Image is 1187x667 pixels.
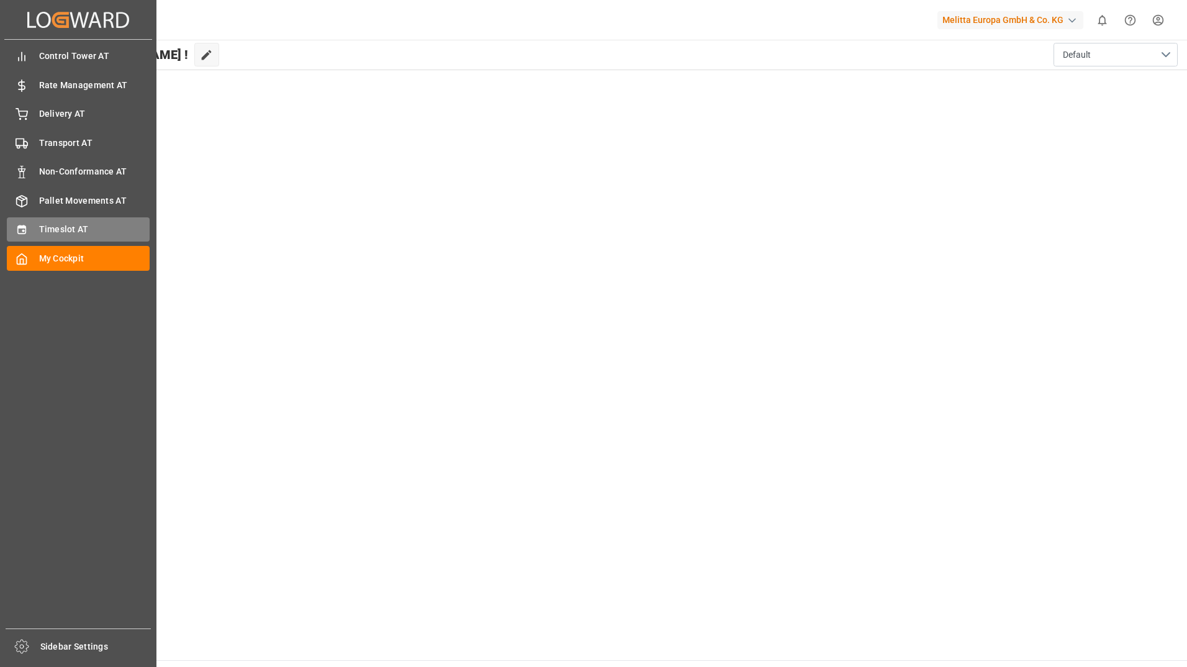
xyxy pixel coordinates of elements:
span: Hello [PERSON_NAME] ! [52,43,188,66]
span: Transport AT [39,137,150,150]
a: Rate Management AT [7,73,150,97]
a: Delivery AT [7,102,150,126]
span: Default [1063,48,1091,61]
span: Pallet Movements AT [39,194,150,207]
a: Transport AT [7,130,150,155]
a: Non-Conformance AT [7,160,150,184]
div: Melitta Europa GmbH & Co. KG [937,11,1083,29]
button: Melitta Europa GmbH & Co. KG [937,8,1088,32]
button: show 0 new notifications [1088,6,1116,34]
a: Timeslot AT [7,217,150,242]
button: Help Center [1116,6,1144,34]
span: Control Tower AT [39,50,150,63]
span: Delivery AT [39,107,150,120]
button: open menu [1054,43,1178,66]
span: Rate Management AT [39,79,150,92]
a: Pallet Movements AT [7,188,150,212]
span: Timeslot AT [39,223,150,236]
a: My Cockpit [7,246,150,270]
span: My Cockpit [39,252,150,265]
span: Non-Conformance AT [39,165,150,178]
span: Sidebar Settings [40,640,151,653]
